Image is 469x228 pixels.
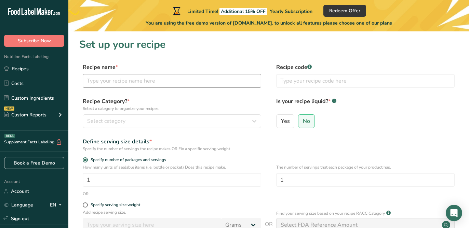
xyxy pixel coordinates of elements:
[276,63,455,71] label: Recipe code
[83,105,261,112] p: Select a category to organize your recipes
[446,205,462,221] div: Open Intercom Messenger
[50,201,64,209] div: EN
[88,157,166,162] span: Specify number of packages and servings
[83,146,261,152] div: Specify the number of servings the recipe makes OR Fix a specific serving weight
[83,164,261,170] p: How many units of sealable items (i.e. bottle or packet) Does this recipe make.
[4,157,64,169] a: Book a Free Demo
[4,111,46,118] div: Custom Reports
[276,210,385,216] p: Find your serving size based on your recipe RACC Category
[146,19,392,27] span: You are using the free demo version of [DOMAIN_NAME], to unlock all features please choose one of...
[323,5,366,17] button: Redeem Offer
[276,74,455,88] input: Type your recipe code here
[4,106,14,111] div: NEW
[79,37,458,52] h1: Set up your recipe
[83,74,261,88] input: Type your recipe name here
[18,37,51,44] span: Subscribe Now
[329,7,360,14] span: Redeem Offer
[172,7,312,15] div: Limited Time!
[83,97,261,112] label: Recipe Category?
[281,118,290,125] span: Yes
[83,191,89,197] div: OR
[91,202,140,208] div: Specify serving size weight
[87,117,125,125] span: Select category
[276,164,455,170] p: The number of servings that each package of your product has.
[4,199,33,211] a: Language
[276,97,455,112] label: Is your recipe liquid?
[270,8,312,15] span: Yearly Subscription
[83,114,261,128] button: Select category
[4,35,64,47] button: Subscribe Now
[303,118,310,125] span: No
[83,209,261,215] p: Add recipe serving size.
[4,134,15,138] div: BETA
[380,20,392,26] span: plans
[219,8,267,15] span: Additional 15% OFF
[83,63,261,71] label: Recipe name
[83,138,261,146] div: Define serving size details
